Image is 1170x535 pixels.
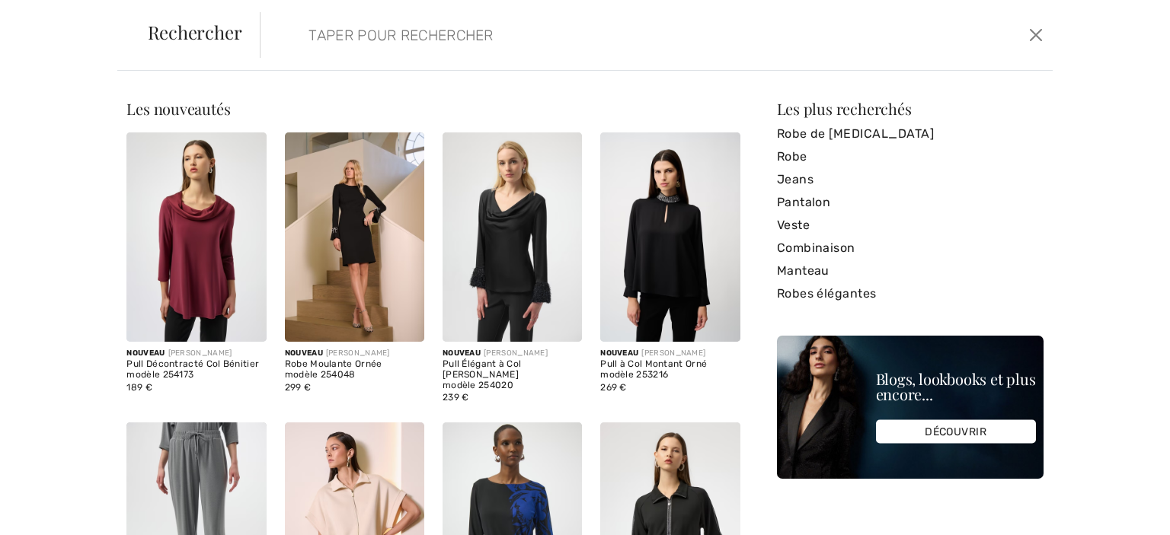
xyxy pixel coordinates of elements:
[297,12,842,58] input: TAPER POUR RECHERCHER
[876,371,1036,402] div: Blogs, lookbooks et plus encore...
[777,168,1044,191] a: Jeans
[443,132,582,342] img: Pull Élégant à Col Bénitier modèle 254020. Royal Sapphire 163
[777,123,1044,145] a: Robe de [MEDICAL_DATA]
[777,101,1044,116] div: Les plus recherchés
[148,23,242,41] span: Rechercher
[600,348,740,359] div: [PERSON_NAME]
[777,336,1044,479] img: Blogs, lookbooks et plus encore...
[443,359,582,390] div: Pull Élégant à Col [PERSON_NAME] modèle 254020
[126,359,266,381] div: Pull Décontracté Col Bénitier modèle 254173
[285,382,312,393] span: 299 €
[443,392,469,403] span: 239 €
[126,382,152,393] span: 189 €
[777,260,1044,282] a: Manteau
[285,349,323,358] span: Nouveau
[600,359,740,381] div: Pull à Col Montant Orné modèle 253216
[1025,23,1047,47] button: Ferme
[126,132,266,342] img: Pull Décontracté Col Bénitier modèle 254173. Royal Sapphire 163
[34,11,65,24] span: Aide
[777,237,1044,260] a: Combinaison
[285,359,424,381] div: Robe Moulante Ornée modèle 254048
[126,349,165,358] span: Nouveau
[443,349,481,358] span: Nouveau
[777,191,1044,214] a: Pantalon
[876,420,1036,444] div: DÉCOUVRIR
[600,382,627,393] span: 269 €
[600,132,740,342] img: Pull à Col Montant Orné modèle 253216. Black
[126,98,230,119] span: Les nouveautés
[777,282,1044,305] a: Robes élégantes
[126,348,266,359] div: [PERSON_NAME]
[285,132,424,342] img: Robe Moulante Ornée modèle 254048. Deep cherry
[600,349,638,358] span: Nouveau
[777,214,1044,237] a: Veste
[443,348,582,359] div: [PERSON_NAME]
[285,348,424,359] div: [PERSON_NAME]
[777,145,1044,168] a: Robe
